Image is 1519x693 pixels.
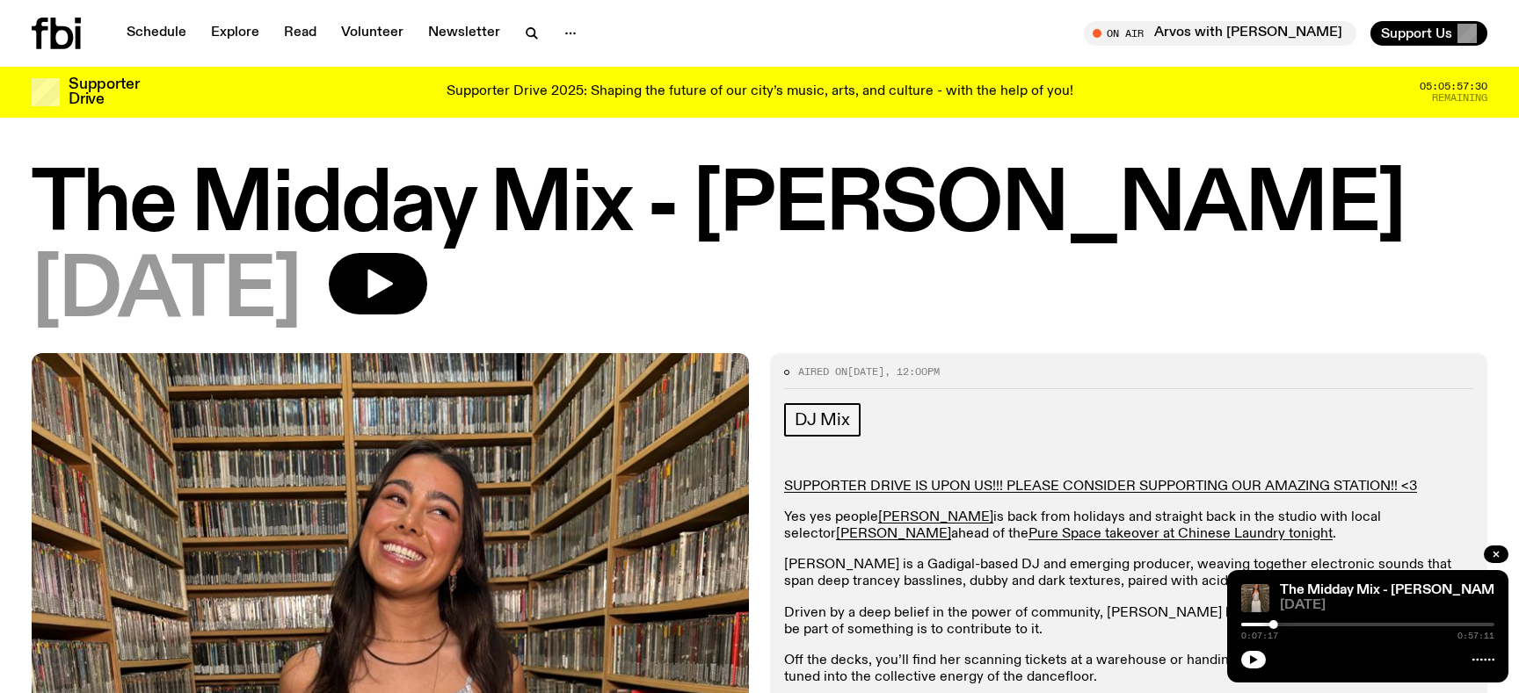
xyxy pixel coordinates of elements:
[836,527,951,541] a: [PERSON_NAME]
[1280,583,1508,597] a: The Midday Mix - [PERSON_NAME]
[1084,21,1356,46] button: On AirArvos with [PERSON_NAME]
[1457,632,1494,640] span: 0:57:11
[784,605,1473,639] p: Driven by a deep belief in the power of community, [PERSON_NAME] lives by the ethos that the best...
[784,480,1417,494] a: SUPPORTER DRIVE IS UPON US!!! PLEASE CONSIDER SUPPORTING OUR AMAZING STATION!! <3
[32,167,1487,246] h1: The Midday Mix - [PERSON_NAME]
[1420,82,1487,91] span: 05:05:57:30
[1432,93,1487,103] span: Remaining
[784,653,1473,686] p: Off the decks, you’ll find her scanning tickets at a warehouse or handing out orange slices mid-b...
[847,365,884,379] span: [DATE]
[1028,527,1333,541] a: Pure Space takeover at Chinese Laundry tonight
[784,403,861,437] a: DJ Mix
[200,21,270,46] a: Explore
[1280,599,1494,612] span: [DATE]
[798,365,847,379] span: Aired on
[1241,632,1278,640] span: 0:07:17
[116,21,197,46] a: Schedule
[1381,25,1452,41] span: Support Us
[1370,21,1487,46] button: Support Us
[418,21,511,46] a: Newsletter
[784,557,1473,590] p: [PERSON_NAME] is a Gadigal-based DJ and emerging producer, weaving together electronic sounds tha...
[878,510,993,524] a: [PERSON_NAME]
[795,410,850,430] span: DJ Mix
[69,77,139,107] h3: Supporter Drive
[32,253,301,332] span: [DATE]
[331,21,414,46] a: Volunteer
[447,84,1073,100] p: Supporter Drive 2025: Shaping the future of our city’s music, arts, and culture - with the help o...
[273,21,327,46] a: Read
[884,365,940,379] span: , 12:00pm
[784,509,1473,543] p: Yes yes people is back from holidays and straight back in the studio with local selector ahead of...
